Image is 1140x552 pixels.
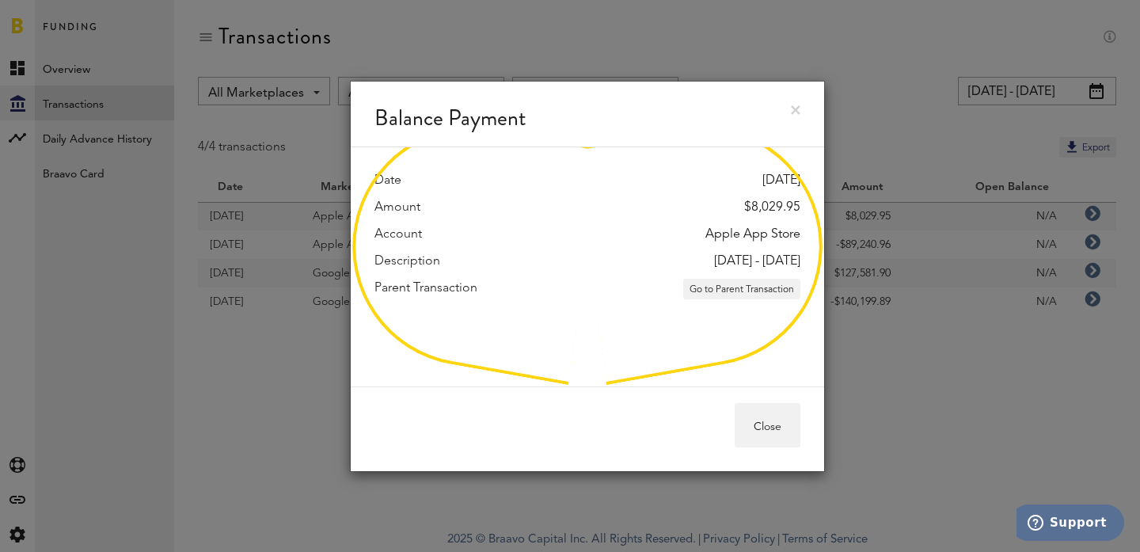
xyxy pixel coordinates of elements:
div: [DATE] - [DATE] [714,252,800,271]
label: Account [374,225,422,244]
div: $8,029.95 [744,198,800,217]
div: [DATE] [762,171,800,190]
div: Balance Payment [351,82,824,147]
button: Close [735,403,800,447]
label: Date [374,171,401,190]
label: Description [374,252,440,271]
iframe: Opens a widget where you can find more information [1016,504,1124,544]
label: Parent Transaction [374,279,477,299]
button: Go to Parent Transaction [683,279,800,299]
label: Amount [374,198,420,217]
div: Apple App Store [705,225,800,244]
